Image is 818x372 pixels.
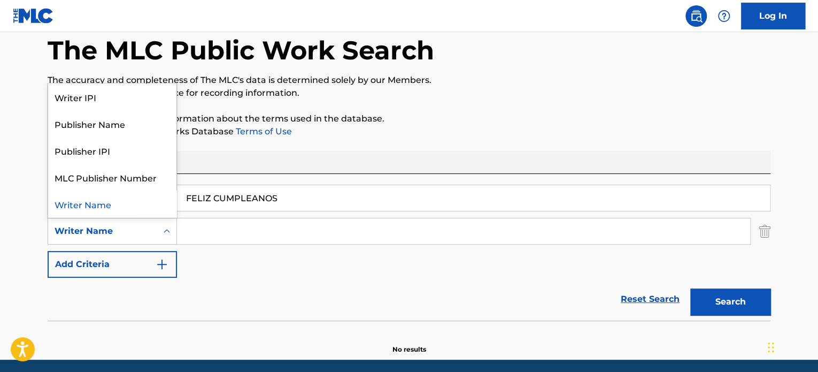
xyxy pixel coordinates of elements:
p: The accuracy and completeness of The MLC's data is determined solely by our Members. [48,74,770,87]
form: Search Form [48,185,770,321]
div: Publisher Name [48,110,176,137]
p: Please for more information about the terms used in the database. [48,112,770,125]
div: MLC Publisher Number [48,164,176,191]
img: search [690,10,703,22]
img: 9d2ae6d4665cec9f34b9.svg [156,258,168,271]
a: Reset Search [615,287,685,311]
a: Terms of Use [234,126,292,136]
div: Drag [768,331,774,363]
div: Publisher IPI [48,137,176,164]
img: help [717,10,730,22]
h1: The MLC Public Work Search [48,34,434,66]
div: Writer Name [48,191,176,217]
button: Add Criteria [48,251,177,278]
button: Search [690,289,770,315]
img: MLC Logo [13,8,54,24]
div: Writer Name [55,225,151,238]
a: Public Search [685,5,707,27]
div: Help [713,5,735,27]
div: Writer IPI [48,83,176,110]
p: Please review the Musical Works Database [48,125,770,138]
p: No results [392,332,426,354]
iframe: Chat Widget [765,321,818,372]
a: Log In [741,3,805,29]
img: Delete Criterion [759,218,770,245]
p: It is not an authoritative source for recording information. [48,87,770,100]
